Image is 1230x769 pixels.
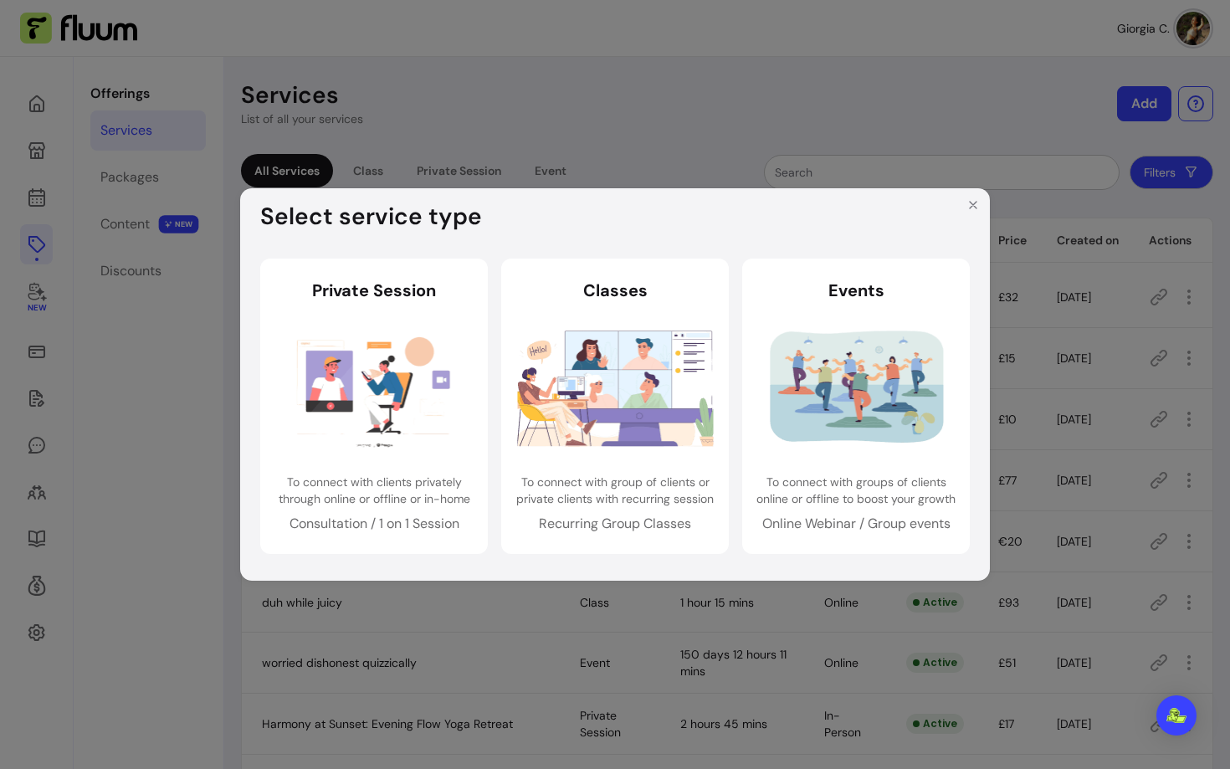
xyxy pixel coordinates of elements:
p: To connect with group of clients or private clients with recurring session [515,474,715,507]
img: Events [758,322,955,453]
p: To connect with clients privately through online or offline or in-home [274,474,474,507]
img: Classes [517,322,714,453]
div: Open Intercom Messenger [1156,695,1197,736]
p: Consultation / 1 on 1 Session [274,514,474,534]
header: Select service type [240,188,990,245]
header: Events [756,279,956,302]
button: Close [960,192,987,218]
header: Classes [515,279,715,302]
p: Online Webinar / Group events [756,514,956,534]
p: Recurring Group Classes [515,514,715,534]
a: Private SessionTo connect with clients privately through online or offline or in-homeConsultation... [260,259,488,553]
a: EventsTo connect with groups of clients online or offline to boost your growthOnline Webinar / Gr... [742,259,970,553]
p: To connect with groups of clients online or offline to boost your growth [756,474,956,507]
header: Private Session [274,279,474,302]
img: Private Session [276,322,473,453]
a: ClassesTo connect with group of clients or private clients with recurring sessionRecurring Group ... [501,259,729,553]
